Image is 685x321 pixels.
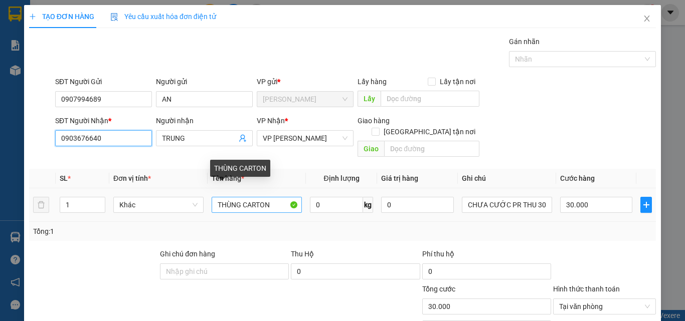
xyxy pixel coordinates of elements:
[96,10,120,20] span: Nhận:
[9,31,89,43] div: NAM
[263,131,348,146] span: VP Phan Rang
[363,197,373,213] span: kg
[553,285,620,293] label: Hình thức thanh toán
[160,250,215,258] label: Ghi chú đơn hàng
[422,285,455,293] span: Tổng cước
[96,9,177,33] div: VP [PERSON_NAME]
[9,9,89,31] div: [PERSON_NAME]
[641,201,651,209] span: plus
[9,9,24,19] span: Gửi:
[462,197,552,213] input: Ghi Chú
[422,248,551,263] div: Phí thu hộ
[263,92,348,107] span: Hồ Chí Minh
[257,76,354,87] div: VP gửi
[640,197,652,213] button: plus
[509,38,540,46] label: Gán nhãn
[9,43,89,57] div: 0907018575
[33,226,265,237] div: Tổng: 1
[96,45,177,59] div: 0903848431
[60,174,68,182] span: SL
[212,197,302,213] input: VD: Bàn, Ghế
[55,115,152,126] div: SĐT Người Nhận
[436,76,479,87] span: Lấy tận nơi
[156,115,253,126] div: Người nhận
[358,117,390,125] span: Giao hàng
[29,13,36,20] span: plus
[560,174,595,182] span: Cước hàng
[559,299,650,314] span: Tại văn phòng
[257,117,285,125] span: VP Nhận
[96,33,177,45] div: TY
[323,174,359,182] span: Định lượng
[55,76,152,87] div: SĐT Người Gửi
[29,13,94,21] span: TẠO ĐƠN HÀNG
[380,126,479,137] span: [GEOGRAPHIC_DATA] tận nơi
[8,65,90,77] div: 30.000
[110,13,118,21] img: icon
[291,250,314,258] span: Thu Hộ
[358,141,384,157] span: Giao
[156,76,253,87] div: Người gửi
[160,263,289,279] input: Ghi chú đơn hàng
[643,15,651,23] span: close
[110,13,216,21] span: Yêu cầu xuất hóa đơn điện tử
[381,197,453,213] input: 0
[358,91,381,107] span: Lấy
[358,78,387,86] span: Lấy hàng
[33,197,49,213] button: delete
[8,66,23,76] span: CR :
[113,174,151,182] span: Đơn vị tính
[384,141,479,157] input: Dọc đường
[633,5,661,33] button: Close
[458,169,556,188] th: Ghi chú
[381,91,479,107] input: Dọc đường
[381,174,418,182] span: Giá trị hàng
[210,160,270,177] div: THÙNG CARTON
[119,197,198,212] span: Khác
[239,134,247,142] span: user-add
